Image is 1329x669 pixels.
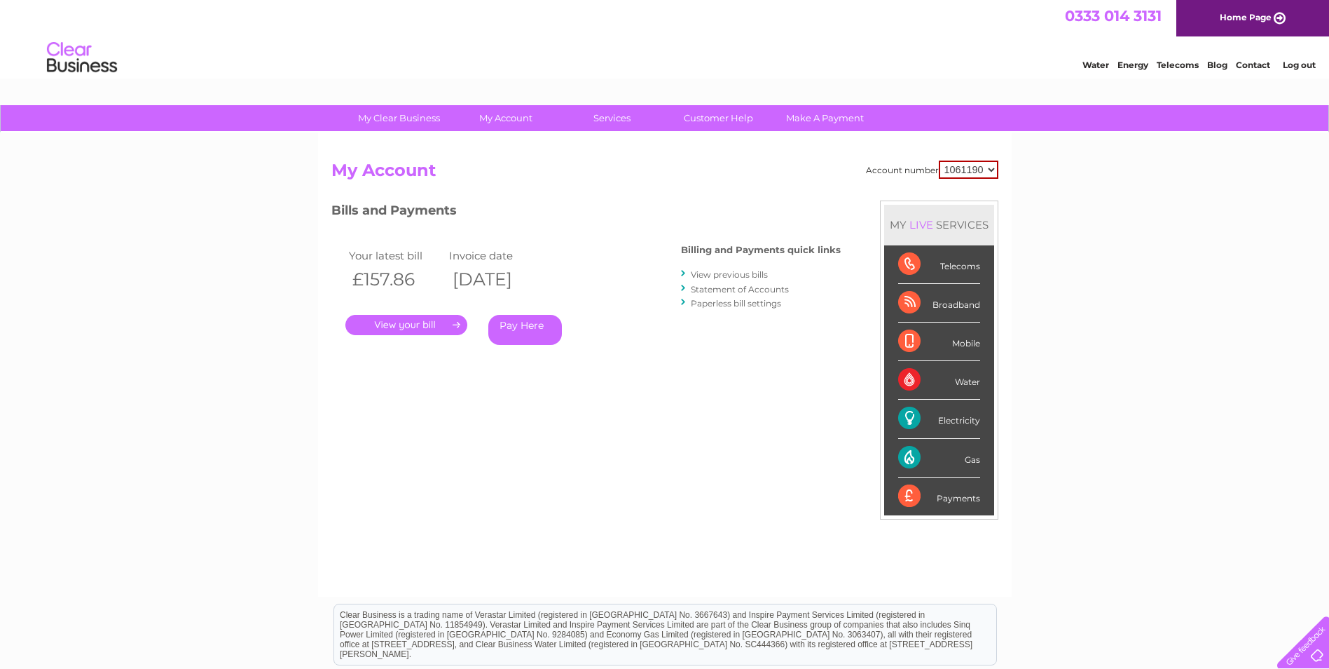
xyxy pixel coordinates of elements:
[331,201,841,225] h3: Bills and Payments
[1157,60,1199,70] a: Telecoms
[681,245,841,255] h4: Billing and Payments quick links
[898,323,980,361] div: Mobile
[898,361,980,400] div: Water
[898,478,980,515] div: Payments
[1065,7,1162,25] a: 0333 014 3131
[691,298,781,309] a: Paperless bill settings
[341,105,457,131] a: My Clear Business
[767,105,883,131] a: Make A Payment
[46,36,118,79] img: logo.png
[898,400,980,438] div: Electricity
[884,205,994,245] div: MY SERVICES
[1082,60,1109,70] a: Water
[898,284,980,323] div: Broadband
[446,246,546,265] td: Invoice date
[661,105,776,131] a: Customer Help
[488,315,562,345] a: Pay Here
[446,265,546,294] th: [DATE]
[554,105,670,131] a: Services
[898,245,980,284] div: Telecoms
[1207,60,1227,70] a: Blog
[1117,60,1148,70] a: Energy
[691,284,789,295] a: Statement of Accounts
[1236,60,1270,70] a: Contact
[331,161,998,187] h2: My Account
[866,161,998,179] div: Account number
[448,105,563,131] a: My Account
[334,8,996,68] div: Clear Business is a trading name of Verastar Limited (registered in [GEOGRAPHIC_DATA] No. 3667643...
[345,246,446,265] td: Your latest bill
[907,218,936,231] div: LIVE
[345,265,446,294] th: £157.86
[691,269,768,280] a: View previous bills
[345,315,467,335] a: .
[898,439,980,478] div: Gas
[1283,60,1316,70] a: Log out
